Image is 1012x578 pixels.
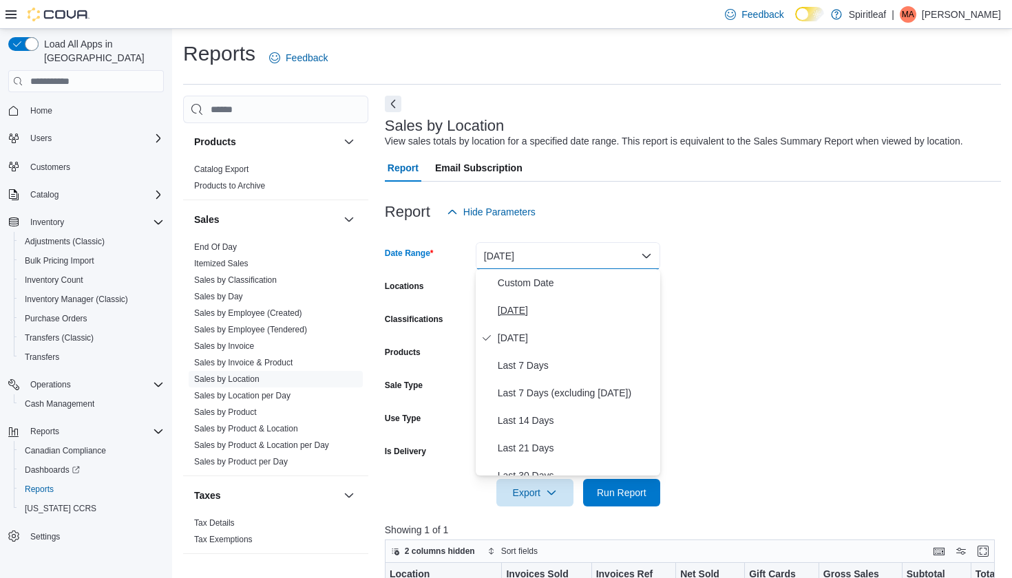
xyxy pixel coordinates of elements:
[385,96,401,112] button: Next
[194,242,237,252] a: End Of Day
[505,479,565,506] span: Export
[25,332,94,343] span: Transfers (Classic)
[385,446,426,457] label: Is Delivery
[194,275,277,285] a: Sales by Classification
[194,535,253,544] a: Tax Exemptions
[435,154,523,182] span: Email Subscription
[194,325,307,334] a: Sales by Employee (Tendered)
[498,275,655,291] span: Custom Date
[14,251,169,270] button: Bulk Pricing Import
[14,441,169,460] button: Canadian Compliance
[953,543,969,559] button: Display options
[25,130,57,147] button: Users
[14,460,169,480] a: Dashboards
[286,51,328,65] span: Feedback
[183,515,368,553] div: Taxes
[902,6,914,23] span: MA
[30,531,60,542] span: Settings
[19,272,164,288] span: Inventory Count
[30,217,64,228] span: Inventory
[498,357,655,374] span: Last 7 Days
[25,214,164,231] span: Inventory
[19,310,93,327] a: Purchase Orders
[25,186,64,203] button: Catalog
[25,275,83,286] span: Inventory Count
[795,21,796,22] span: Dark Mode
[28,8,89,21] img: Cova
[19,330,164,346] span: Transfers (Classic)
[25,445,106,456] span: Canadian Compliance
[3,213,169,232] button: Inventory
[19,481,59,497] a: Reports
[385,523,1001,537] p: Showing 1 of 1
[501,546,538,557] span: Sort fields
[385,314,443,325] label: Classifications
[741,8,783,21] span: Feedback
[25,294,128,305] span: Inventory Manager (Classic)
[19,253,100,269] a: Bulk Pricing Import
[19,462,85,478] a: Dashboards
[25,130,164,147] span: Users
[194,391,291,400] a: Sales by Location per Day
[194,164,249,174] a: Catalog Export
[341,487,357,504] button: Taxes
[19,291,164,308] span: Inventory Manager (Classic)
[25,102,164,119] span: Home
[719,1,789,28] a: Feedback
[14,347,169,367] button: Transfers
[19,481,164,497] span: Reports
[30,162,70,173] span: Customers
[30,105,52,116] span: Home
[194,358,293,367] a: Sales by Invoice & Product
[14,480,169,499] button: Reports
[482,543,543,559] button: Sort fields
[3,526,169,546] button: Settings
[194,292,243,301] a: Sales by Day
[25,352,59,363] span: Transfers
[849,6,886,23] p: Spiritleaf
[19,500,102,517] a: [US_STATE] CCRS
[583,479,660,506] button: Run Report
[386,543,481,559] button: 2 columns hidden
[892,6,894,23] p: |
[25,464,80,475] span: Dashboards
[194,213,338,226] button: Sales
[385,281,424,292] label: Locations
[385,380,423,391] label: Sale Type
[385,413,421,424] label: Use Type
[25,159,76,175] a: Customers
[25,528,164,545] span: Settings
[19,442,164,459] span: Canadian Compliance
[922,6,1001,23] p: [PERSON_NAME]
[385,118,505,134] h3: Sales by Location
[25,313,87,324] span: Purchase Orders
[30,426,59,437] span: Reports
[931,543,947,559] button: Keyboard shortcuts
[385,248,434,259] label: Date Range
[441,198,541,226] button: Hide Parameters
[19,349,65,365] a: Transfers
[19,272,89,288] a: Inventory Count
[19,442,112,459] a: Canadian Compliance
[194,407,257,417] a: Sales by Product
[194,518,235,528] a: Tax Details
[498,385,655,401] span: Last 7 Days (excluding [DATE])
[19,310,164,327] span: Purchase Orders
[25,484,54,495] span: Reports
[900,6,916,23] div: Michael A
[476,242,660,270] button: [DATE]
[3,375,169,394] button: Operations
[14,232,169,251] button: Adjustments (Classic)
[19,396,164,412] span: Cash Management
[194,489,338,502] button: Taxes
[264,44,333,72] a: Feedback
[25,255,94,266] span: Bulk Pricing Import
[194,181,265,191] a: Products to Archive
[496,479,573,506] button: Export
[25,376,164,393] span: Operations
[25,398,94,409] span: Cash Management
[194,213,220,226] h3: Sales
[341,211,357,228] button: Sales
[385,204,430,220] h3: Report
[25,376,76,393] button: Operations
